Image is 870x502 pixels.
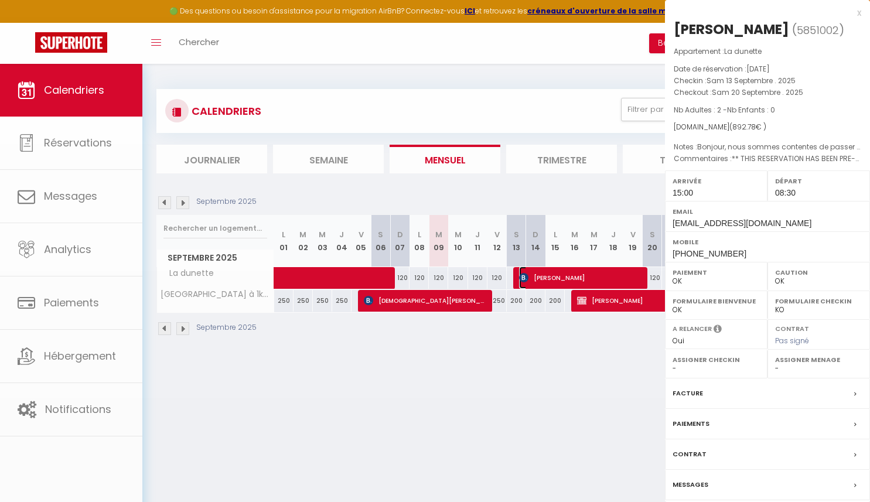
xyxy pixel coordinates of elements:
p: Appartement : [674,46,861,57]
span: Sam 13 Septembre . 2025 [707,76,796,86]
span: 15:00 [673,188,693,197]
label: Caution [775,267,862,278]
label: Assigner Checkin [673,354,760,366]
label: Paiements [673,418,709,430]
p: Checkout : [674,87,861,98]
span: Nb Adultes : 2 - [674,105,775,115]
p: Checkin : [674,75,861,87]
p: Commentaires : [674,153,861,165]
label: Mobile [673,236,862,248]
button: Ouvrir le widget de chat LiveChat [9,5,45,40]
span: [EMAIL_ADDRESS][DOMAIN_NAME] [673,218,811,228]
span: [DATE] [746,64,770,74]
label: Messages [673,479,708,491]
span: 5851002 [797,23,839,37]
label: Contrat [673,448,707,460]
p: Date de réservation : [674,63,861,75]
span: 892.78 [732,122,756,132]
span: Nb Enfants : 0 [727,105,775,115]
span: Pas signé [775,336,809,346]
i: Sélectionner OUI si vous souhaiter envoyer les séquences de messages post-checkout [714,324,722,337]
label: Formulaire Checkin [775,295,862,307]
label: Formulaire Bienvenue [673,295,760,307]
span: La dunette [724,46,762,56]
div: [PERSON_NAME] [674,20,789,39]
span: Sam 20 Septembre . 2025 [712,87,803,97]
label: Contrat [775,324,809,332]
label: Email [673,206,862,217]
span: 08:30 [775,188,796,197]
label: Facture [673,387,703,399]
div: x [665,6,861,20]
label: A relancer [673,324,712,334]
label: Départ [775,175,862,187]
label: Arrivée [673,175,760,187]
span: ( € ) [729,122,766,132]
label: Paiement [673,267,760,278]
label: Assigner Menage [775,354,862,366]
span: [PHONE_NUMBER] [673,249,746,258]
div: [DOMAIN_NAME] [674,122,861,133]
span: ( ) [792,22,844,38]
p: Notes : [674,141,861,153]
